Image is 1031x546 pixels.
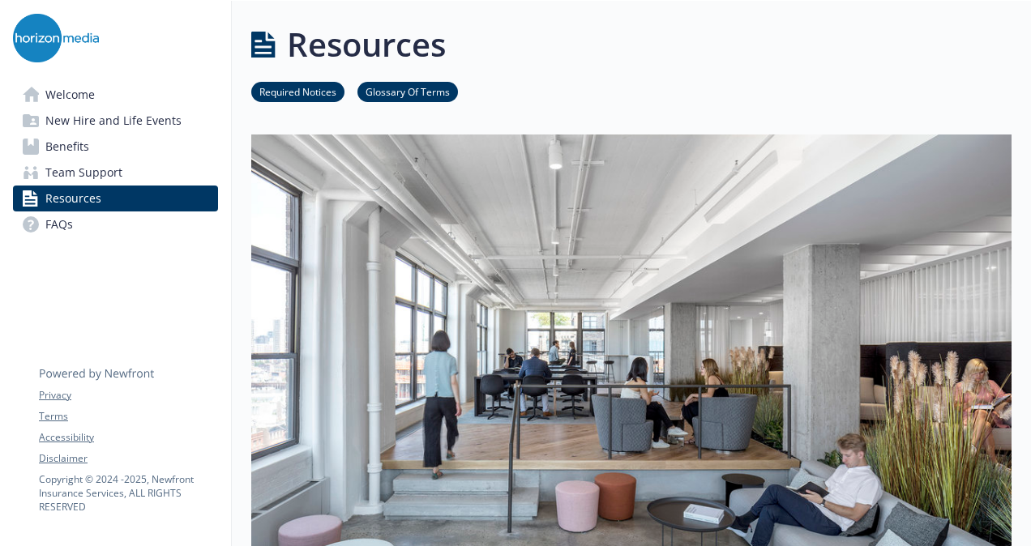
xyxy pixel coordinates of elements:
[39,409,217,424] a: Terms
[39,388,217,403] a: Privacy
[357,83,458,99] a: Glossary Of Terms
[13,211,218,237] a: FAQs
[13,186,218,211] a: Resources
[13,134,218,160] a: Benefits
[13,108,218,134] a: New Hire and Life Events
[45,186,101,211] span: Resources
[13,160,218,186] a: Team Support
[39,430,217,445] a: Accessibility
[45,134,89,160] span: Benefits
[45,211,73,237] span: FAQs
[251,83,344,99] a: Required Notices
[45,160,122,186] span: Team Support
[39,451,217,466] a: Disclaimer
[13,82,218,108] a: Welcome
[287,20,446,69] h1: Resources
[39,472,217,514] p: Copyright © 2024 - 2025 , Newfront Insurance Services, ALL RIGHTS RESERVED
[45,108,182,134] span: New Hire and Life Events
[45,82,95,108] span: Welcome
